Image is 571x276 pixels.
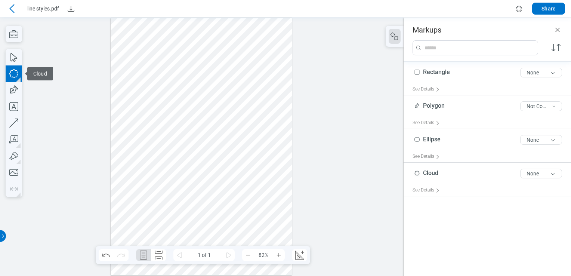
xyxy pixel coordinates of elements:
button: Single Page Layout [136,249,151,261]
span: 1 of 1 [185,249,223,261]
button: Close [553,25,562,34]
h3: Markups [413,25,441,34]
button: None [520,169,562,178]
button: None [520,135,562,145]
button: Not Confirmed [520,101,562,111]
div: See Details [413,83,443,95]
span: Cloud [423,169,438,177]
button: Undo [99,249,114,261]
button: Create Scale [292,249,307,261]
button: Zoom Out [242,249,254,261]
button: None [520,68,562,77]
span: Rectangle [423,68,450,76]
button: Zoom In [273,249,285,261]
div: See Details [413,151,443,162]
button: Download [65,3,77,15]
span: Polygon [423,102,445,109]
button: Redo [114,249,129,261]
span: line styles.pdf [27,5,59,12]
div: See Details [413,117,443,129]
div: See Details [413,184,443,196]
span: Ellipse [423,136,441,143]
button: Share [532,3,565,15]
span: 82% [254,249,273,261]
button: Continuous Page Layout [151,249,166,261]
